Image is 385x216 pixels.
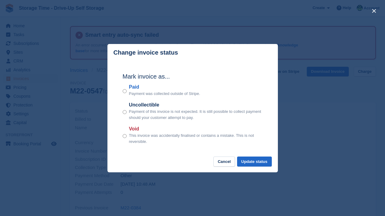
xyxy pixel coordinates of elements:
h2: Mark invoice as... [123,72,263,81]
p: Change invoice status [114,49,178,56]
label: Void [129,125,263,133]
button: Update status [237,157,272,167]
p: This invoice was accidentally finalised or contains a mistake. This is not reversible. [129,133,263,144]
button: Cancel [213,157,235,167]
label: Paid [129,83,200,91]
button: close [369,6,379,16]
p: Payment was collected outside of Stripe. [129,91,200,97]
label: Uncollectible [129,101,263,109]
p: Payment of this invoice is not expected. It is still possible to collect payment should your cust... [129,109,263,120]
